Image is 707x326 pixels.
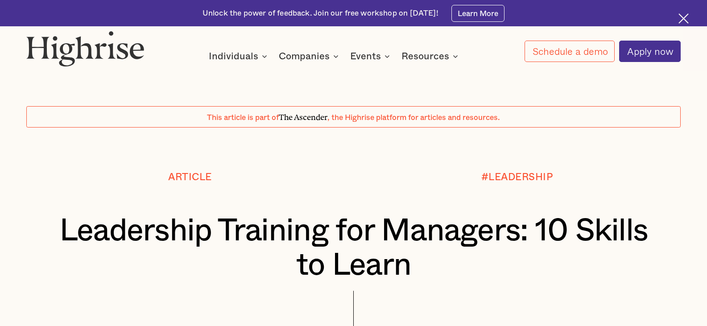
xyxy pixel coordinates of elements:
div: Resources [401,51,449,62]
h1: Leadership Training for Managers: 10 Skills to Learn [54,214,653,283]
div: Individuals [209,51,258,62]
span: , the Highrise platform for articles and resources. [327,114,500,121]
div: Unlock the power of feedback. Join our free workshop on [DATE]! [203,8,438,19]
div: Events [350,51,381,62]
div: Resources [401,51,461,62]
img: Cross icon [678,13,689,24]
img: Highrise logo [26,31,145,66]
span: The Ascender [279,111,327,120]
div: #LEADERSHIP [481,172,553,183]
a: Schedule a demo [525,41,615,62]
a: Apply now [619,41,680,62]
div: Individuals [209,51,270,62]
div: Companies [279,51,341,62]
span: This article is part of [207,114,279,121]
div: Events [350,51,393,62]
a: Learn More [451,5,504,22]
div: Companies [279,51,330,62]
div: Article [168,172,212,183]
